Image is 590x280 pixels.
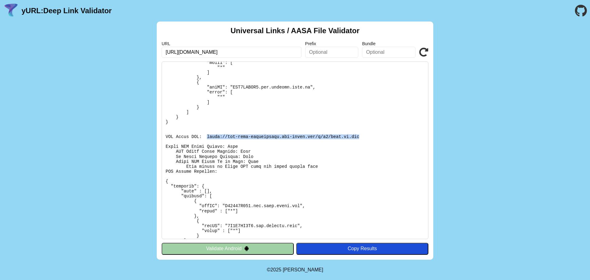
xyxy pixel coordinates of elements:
[283,267,323,272] a: Michael Ibragimchayev's Personal Site
[305,47,359,58] input: Optional
[162,41,301,46] label: URL
[3,3,19,19] img: yURL Logo
[305,41,359,46] label: Prefix
[362,47,415,58] input: Optional
[162,61,428,239] pre: Lorem ipsu do: sitam://cons.ad.eli/seddo-eiu-temp-incididuntu La Etdolore: Magn Aliquae-admi: [ve...
[299,246,425,251] div: Copy Results
[362,41,415,46] label: Bundle
[22,6,112,15] a: yURL:Deep Link Validator
[162,243,294,254] button: Validate Android
[270,267,281,272] span: 2025
[230,26,360,35] h2: Universal Links / AASA File Validator
[244,246,249,251] img: droidIcon.svg
[296,243,428,254] button: Copy Results
[267,260,323,280] footer: ©
[162,47,301,58] input: Required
